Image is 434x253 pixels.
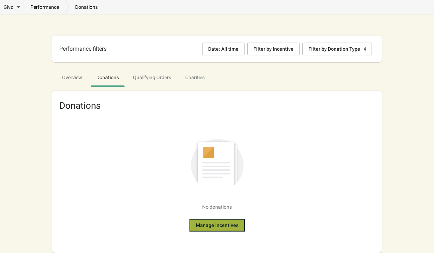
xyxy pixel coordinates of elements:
button: Manage Incentives [189,219,245,232]
a: performance [24,4,65,11]
span: Givz [4,4,13,11]
p: No donations [202,203,232,210]
span: Donations [91,71,125,84]
h2: Performance filters [59,45,107,53]
button: Filter by Donation Type [302,43,372,55]
span: Charities [180,71,210,84]
div: Filter by Donation Type [308,46,360,52]
span: Qualifying Orders [127,71,177,84]
div: Filter by Incentive [253,46,294,52]
span: Manage Incentives [196,222,239,228]
button: Date: All time [202,43,245,55]
h1: Donations [52,94,108,117]
p: donations [69,4,104,11]
span: Overview [56,71,88,84]
button: Filter by Incentive [247,43,300,55]
div: Date: All time [208,46,239,52]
